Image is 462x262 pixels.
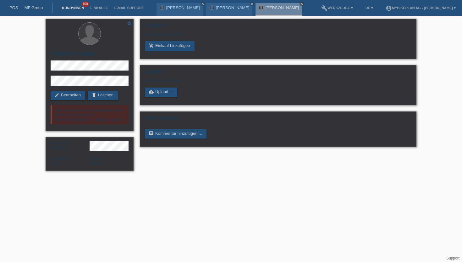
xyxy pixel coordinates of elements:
[51,157,68,160] span: Nationalität
[149,131,154,136] i: comment
[300,2,304,6] a: close
[250,2,254,5] i: close
[149,43,154,48] i: add_shopping_cart
[88,91,118,100] a: deleteLöschen
[201,2,204,5] i: close
[51,141,68,145] span: Geschlecht
[201,2,205,6] a: close
[59,6,87,10] a: Kund*innen
[145,78,337,83] div: Noch keine Dateien
[145,69,411,78] h2: Dateien
[250,2,254,6] a: close
[382,6,459,10] a: account_circleMybikeplan AG - [PERSON_NAME] ▾
[145,129,206,139] a: commentKommentar hinzufügen ...
[126,20,132,26] i: star_border
[145,22,411,32] h2: Einkäufe
[166,5,200,10] a: [PERSON_NAME]
[126,20,132,27] a: star_border
[87,6,111,10] a: Einkäufe
[321,5,327,11] i: build
[82,2,89,7] span: 100
[145,41,195,51] a: add_shopping_cartEinkauf hinzufügen
[91,93,96,98] i: delete
[149,89,154,94] i: cloud_upload
[51,105,129,124] div: Wir können dem Kunde aktuell keine Kreditlimite gewähren. Die Kreditwürdigkeit ist ungenügend.
[145,88,177,97] a: cloud_uploadUpload ...
[145,115,411,124] h2: Kommentare
[446,256,459,260] a: Support
[300,2,303,5] i: close
[386,5,392,11] i: account_circle
[111,6,147,10] a: E-Mail Support
[216,5,250,10] a: [PERSON_NAME]
[9,5,43,10] a: POS — MF Group
[265,5,299,10] a: [PERSON_NAME]
[51,141,90,150] div: Männlich
[51,91,85,100] a: editBearbeiten
[90,157,102,160] span: Sprache
[54,93,59,98] i: edit
[90,161,103,165] span: Italiano
[145,32,411,41] div: Noch keine Einkäufe
[362,6,376,10] a: DE ▾
[51,161,60,165] span: Italien / B / 30.03.2021
[51,51,129,60] h2: [PERSON_NAME]
[318,6,356,10] a: buildWerkzeuge ▾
